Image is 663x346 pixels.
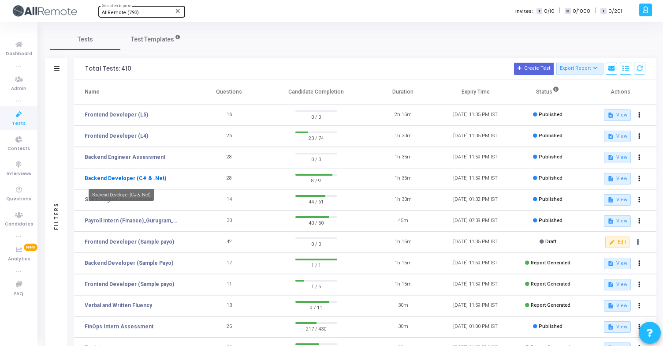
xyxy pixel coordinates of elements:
th: Status [512,80,584,105]
td: 1h 15m [367,232,439,253]
mat-icon: description [607,324,614,330]
mat-icon: description [607,112,614,118]
span: Tests [12,120,26,128]
mat-icon: description [607,260,614,267]
td: 28 [193,168,265,189]
td: [DATE] 11:59 PM IST [439,253,511,274]
span: Questions [6,196,31,203]
span: 0/10 [544,8,555,15]
span: 0/1000 [573,8,590,15]
td: 11 [193,274,265,295]
span: 9 / 11 [295,303,337,312]
button: View [604,173,631,184]
span: Published [539,218,562,223]
span: Contests [7,145,30,153]
span: 8 / 9 [295,176,337,184]
th: Expiry Time [439,80,511,105]
span: Draft [545,239,556,244]
span: Report Generated [531,281,570,287]
span: 0 / 0 [295,154,337,163]
td: 1h 35m [367,147,439,168]
td: 1h 30m [367,126,439,147]
mat-icon: edit [609,239,615,245]
th: Candidate Completion [265,80,367,105]
button: View [604,109,631,121]
button: View [604,279,631,290]
span: New [24,244,37,251]
span: | [595,6,596,15]
div: Total Tests: 410 [85,65,131,72]
button: Export Report [556,63,603,75]
button: View [604,215,631,227]
span: 44 / 61 [295,197,337,206]
mat-icon: Clear [175,8,182,15]
span: Admin [11,85,26,93]
span: Tests [78,35,93,44]
button: View [604,258,631,269]
span: Published [539,112,562,117]
th: Duration [367,80,439,105]
button: Create Test [514,63,554,75]
a: Frontend Developer (L4) [85,132,148,140]
span: Published [539,196,562,202]
td: [DATE] 11:59 PM IST [439,274,511,295]
mat-icon: description [607,282,614,288]
mat-icon: description [607,133,614,139]
td: 30 [193,211,265,232]
td: 28 [193,147,265,168]
mat-icon: description [607,197,614,203]
td: [DATE] 11:35 PM IST [439,126,511,147]
td: 13 [193,295,265,316]
a: Frontend Developer (L5) [85,111,148,119]
td: 30m [367,295,439,316]
td: [DATE] 11:59 PM IST [439,295,511,316]
th: Questions [193,80,265,105]
span: T [536,8,542,15]
span: Published [539,323,562,329]
span: 23 / 74 [295,133,337,142]
mat-icon: description [607,176,614,182]
td: 16 [193,105,265,126]
button: View [604,321,631,333]
span: 0 / 0 [295,112,337,121]
td: [DATE] 07:39 PM IST [439,211,511,232]
span: FAQ [14,290,23,298]
td: 26 [193,126,265,147]
span: 1 / 5 [295,282,337,290]
td: [DATE] 11:59 PM IST [439,168,511,189]
div: Filters [52,167,60,264]
th: Actions [584,80,656,105]
div: Backend Developer (C# & .Net) [89,189,154,201]
td: [DATE] 11:35 PM IST [439,105,511,126]
a: Frontend Developer (Sample payo) [85,280,174,288]
td: 1h 15m [367,253,439,274]
span: Test Templates [131,35,174,44]
td: 14 [193,189,265,211]
label: Invites: [515,8,533,15]
span: 0/201 [608,8,622,15]
mat-icon: description [607,218,614,224]
a: Backend Developer (Sample Payo) [85,259,173,267]
a: Backend Developer (C# & .Net) [85,174,166,182]
td: 1h 15m [367,274,439,295]
button: View [604,152,631,163]
span: Published [539,133,562,139]
span: I [600,8,606,15]
img: logo [11,2,77,20]
span: AllRemote (793) [102,10,139,15]
button: View [604,131,631,142]
span: Published [539,154,562,160]
td: [DATE] 01:32 PM IST [439,189,511,211]
span: | [559,6,560,15]
td: 1h 35m [367,168,439,189]
span: 1 / 1 [295,260,337,269]
span: 40 / 50 [295,218,337,227]
button: Edit [605,237,629,248]
a: Backend Engineer Assessment [85,153,165,161]
button: View [604,194,631,206]
span: Published [539,175,562,181]
th: Name [74,80,193,105]
span: 217 / 430 [295,324,337,333]
td: 42 [193,232,265,253]
span: Report Generated [531,260,570,266]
